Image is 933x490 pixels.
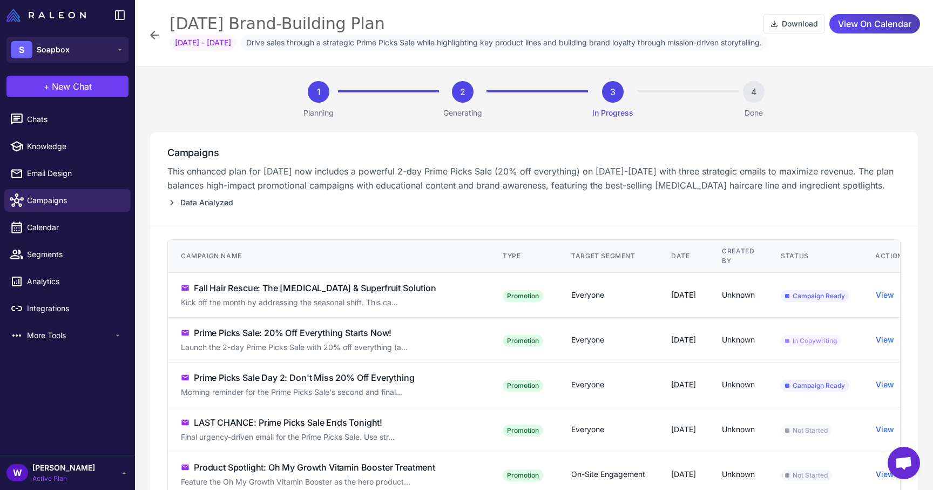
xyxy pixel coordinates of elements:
div: 3 [602,81,624,103]
p: Done [745,107,763,119]
div: Everyone [571,289,645,301]
button: Download [763,14,825,33]
th: Status [768,240,862,273]
div: Prime Picks Sale Day 2: Don't Miss 20% Off Everything [194,371,415,384]
button: SSoapbox [6,37,129,63]
p: Planning [303,107,334,119]
a: Chats [4,108,131,131]
button: View [876,379,894,391]
button: +New Chat [6,76,129,97]
a: Segments [4,243,131,266]
div: Click to edit [181,431,477,443]
div: [DATE] Brand-Building Plan [170,13,384,35]
span: [DATE] - [DATE] [170,35,236,51]
th: Date [658,240,709,273]
div: Click to edit [181,341,477,353]
div: Click to edit [181,386,477,398]
a: Raleon Logo [6,9,90,22]
span: Not Started [781,425,832,437]
a: Campaigns [4,189,131,212]
th: Campaign Name [168,240,490,273]
div: 4 [743,81,765,103]
span: Soapbox [37,44,70,56]
span: Data Analyzed [180,197,233,209]
div: Promotion [503,425,543,437]
div: Unknown [722,424,755,435]
span: Campaign Ready [781,290,849,302]
button: View [876,289,894,301]
div: Promotion [503,290,543,302]
h3: Campaigns [167,145,901,160]
div: On-Site Engagement [571,468,645,480]
th: Target Segment [558,240,658,273]
a: Integrations [4,297,131,320]
div: Everyone [571,379,645,391]
button: View [876,334,894,346]
span: Active Plan [32,474,95,484]
div: Open chat [888,447,920,479]
div: 2 [452,81,474,103]
span: Segments [27,249,122,260]
div: Unknown [722,289,755,301]
span: Email Design [27,167,122,179]
div: S [11,41,32,58]
span: New Chat [52,80,92,93]
span: View On Calendar [838,15,911,33]
div: Product Spotlight: Oh My Growth Vitamin Booster Treatment [194,461,435,474]
p: Generating [443,107,482,119]
a: Analytics [4,270,131,293]
span: More Tools [27,330,113,341]
div: Click to edit [181,297,477,308]
span: Campaign Ready [781,380,849,392]
a: Knowledge [4,135,131,158]
div: Promotion [503,380,543,392]
p: In Progress [592,107,633,119]
span: In Copywriting [781,335,841,347]
div: Unknown [722,379,755,391]
div: [DATE] [671,379,696,391]
button: View [876,424,894,435]
div: Fall Hair Rescue: The [MEDICAL_DATA] & Superfruit Solution [194,281,436,294]
div: W [6,464,28,481]
span: Analytics [27,276,122,287]
th: Type [490,240,558,273]
span: + [44,80,50,93]
img: Raleon Logo [6,9,86,22]
div: Prime Picks Sale: 20% Off Everything Starts Now! [194,326,391,339]
span: Campaigns [27,194,122,206]
span: Calendar [27,221,122,233]
a: Email Design [4,162,131,185]
span: Chats [27,113,122,125]
div: Click to edit [181,476,477,488]
th: Actions [862,240,920,273]
div: Promotion [503,335,543,347]
div: [DATE] [671,289,696,301]
span: Integrations [27,303,122,314]
div: Unknown [722,468,755,480]
div: Everyone [571,424,645,435]
span: Drive sales through a strategic Prime Picks Sale while highlighting key product lines and buildin... [241,35,767,51]
span: Knowledge [27,140,122,152]
button: View [876,468,894,480]
div: Unknown [722,334,755,346]
div: Everyone [571,334,645,346]
div: 1 [308,81,329,103]
div: [DATE] [671,334,696,346]
th: Created By [709,240,768,273]
span: Not Started [781,469,832,481]
div: [DATE] [671,468,696,480]
div: Promotion [503,469,543,481]
div: [DATE] [671,424,696,435]
div: LAST CHANCE: Prime Picks Sale Ends Tonight! [194,416,382,429]
a: Calendar [4,216,131,239]
p: This enhanced plan for [DATE] now includes a powerful 2-day Prime Picks Sale (20% off everything)... [167,164,901,192]
span: [PERSON_NAME] [32,462,95,474]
